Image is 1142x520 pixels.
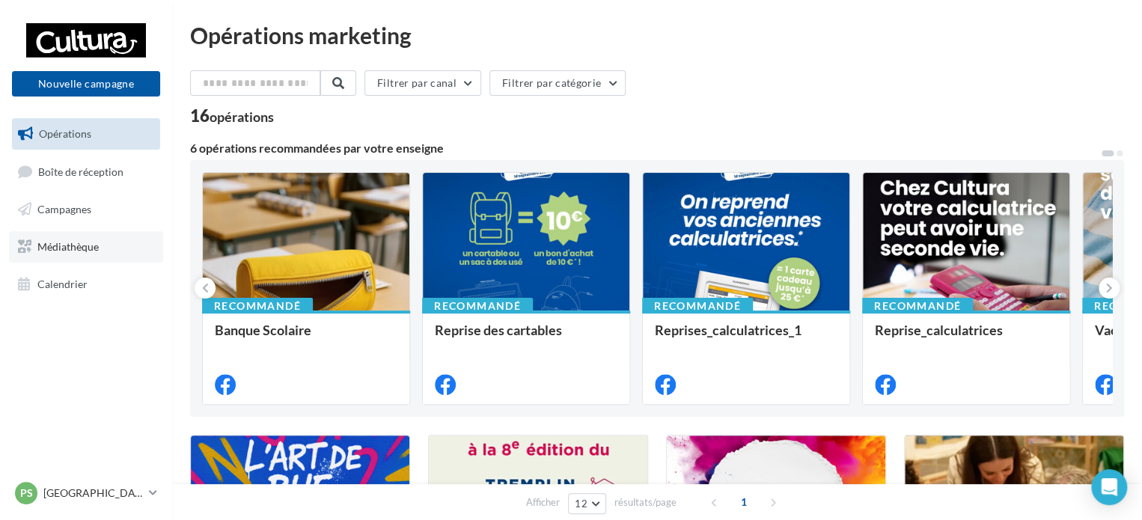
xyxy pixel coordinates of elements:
[12,71,160,97] button: Nouvelle campagne
[422,298,533,314] div: Recommandé
[642,298,753,314] div: Recommandé
[9,231,163,263] a: Médiathèque
[526,495,560,510] span: Afficher
[210,110,274,123] div: opérations
[732,490,756,514] span: 1
[489,70,626,96] button: Filtrer par catégorie
[862,298,973,314] div: Recommandé
[12,479,160,507] a: PS [GEOGRAPHIC_DATA]
[190,108,274,124] div: 16
[9,269,163,300] a: Calendrier
[190,142,1100,154] div: 6 opérations recommandées par votre enseigne
[202,298,313,314] div: Recommandé
[215,322,311,338] span: Banque Scolaire
[37,240,99,253] span: Médiathèque
[20,486,33,501] span: PS
[9,194,163,225] a: Campagnes
[9,156,163,188] a: Boîte de réception
[9,118,163,150] a: Opérations
[568,493,606,514] button: 12
[190,24,1124,46] div: Opérations marketing
[39,127,91,140] span: Opérations
[875,322,1003,338] span: Reprise_calculatrices
[575,498,587,510] span: 12
[655,322,801,338] span: Reprises_calculatrices_1
[43,486,143,501] p: [GEOGRAPHIC_DATA]
[1091,469,1127,505] div: Open Intercom Messenger
[37,277,88,290] span: Calendrier
[37,203,91,215] span: Campagnes
[614,495,677,510] span: résultats/page
[364,70,481,96] button: Filtrer par canal
[435,322,562,338] span: Reprise des cartables
[38,165,123,177] span: Boîte de réception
